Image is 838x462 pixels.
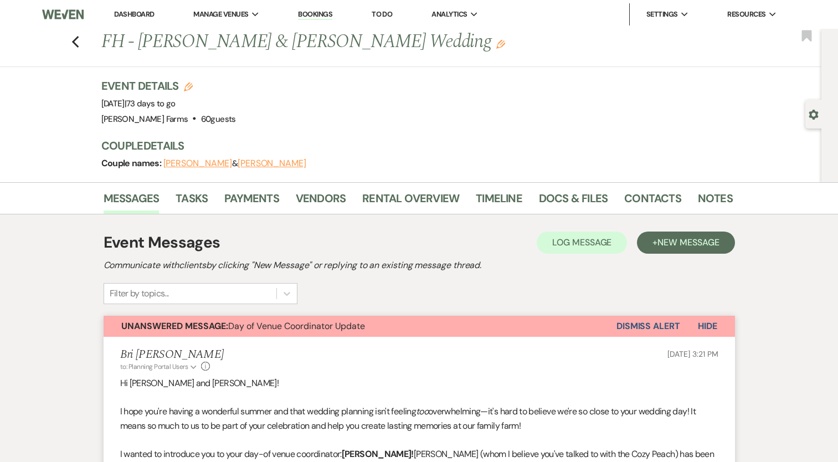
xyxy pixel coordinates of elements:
span: Manage Venues [193,9,248,20]
h3: Event Details [101,78,236,94]
a: Bookings [298,9,332,20]
span: Hide [698,320,717,332]
h5: Bri [PERSON_NAME] [120,348,224,362]
button: to: Planning Portal Users [120,362,199,372]
span: 60 guests [201,114,236,125]
p: Hi [PERSON_NAME] and [PERSON_NAME]! [120,376,718,391]
span: [PERSON_NAME] Farms [101,114,188,125]
span: 73 days to go [126,98,176,109]
h2: Communicate with clients by clicking "New Message" or replying to an existing message thread. [104,259,735,272]
img: Weven Logo [42,3,84,26]
span: New Message [657,237,719,248]
a: Payments [224,189,279,214]
button: Dismiss Alert [616,316,680,337]
span: to: Planning Portal Users [120,362,188,371]
span: [DATE] [101,98,176,109]
button: Log Message [537,232,627,254]
h1: FH - [PERSON_NAME] & [PERSON_NAME] Wedding [101,29,598,55]
span: & [163,158,306,169]
a: Messages [104,189,160,214]
p: I hope you're having a wonderful summer and that wedding planning isn't feeling overwhelming—it's... [120,404,718,433]
a: Notes [698,189,733,214]
button: +New Message [637,232,734,254]
button: Open lead details [809,109,819,119]
span: Resources [727,9,765,20]
a: Contacts [624,189,681,214]
button: [PERSON_NAME] [238,159,306,168]
button: Unanswered Message:Day of Venue Coordinator Update [104,316,616,337]
a: Timeline [476,189,522,214]
a: Vendors [296,189,346,214]
h3: Couple Details [101,138,722,153]
span: Analytics [431,9,467,20]
button: Edit [496,39,505,49]
span: Couple names: [101,157,163,169]
button: [PERSON_NAME] [163,159,232,168]
a: Rental Overview [362,189,459,214]
span: Log Message [552,237,611,248]
span: | [125,98,176,109]
a: Docs & Files [539,189,608,214]
a: Dashboard [114,9,154,19]
strong: ​[PERSON_NAME]! [342,448,414,460]
em: too [416,405,428,417]
span: Settings [646,9,678,20]
span: [DATE] 3:21 PM [667,349,718,359]
strong: Unanswered Message: [121,320,228,332]
a: To Do [372,9,392,19]
button: Hide [680,316,735,337]
a: Tasks [176,189,208,214]
h1: Event Messages [104,231,220,254]
span: Day of Venue Coordinator Update [121,320,365,332]
div: Filter by topics... [110,287,169,300]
